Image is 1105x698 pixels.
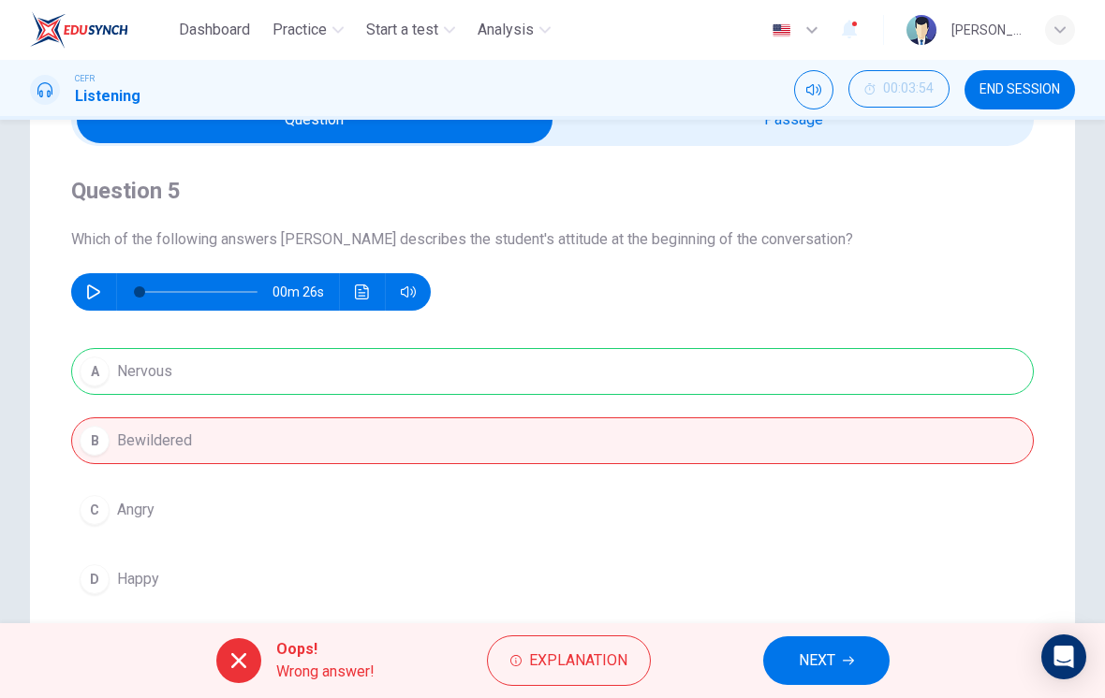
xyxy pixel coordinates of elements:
[529,647,627,674] span: Explanation
[71,176,1034,206] h4: Question 5
[794,70,833,109] div: Mute
[478,19,534,41] span: Analysis
[487,635,651,686] button: Explanation
[75,72,95,85] span: CEFR
[980,82,1060,97] span: END SESSION
[799,647,835,674] span: NEXT
[965,70,1075,109] button: END SESSION
[75,85,140,108] h1: Listening
[906,15,936,45] img: Profile picture
[470,13,558,47] button: Analysis
[273,273,339,311] span: 00m 26s
[951,19,1023,41] div: [PERSON_NAME] [PERSON_NAME] [PERSON_NAME]
[273,19,327,41] span: Practice
[848,70,950,108] button: 00:03:54
[179,19,250,41] span: Dashboard
[265,13,351,47] button: Practice
[770,23,793,37] img: en
[848,70,950,109] div: Hide
[276,638,375,661] span: Oops!
[366,19,438,41] span: Start a test
[1041,634,1086,679] div: Open Intercom Messenger
[30,11,128,49] img: EduSynch logo
[30,11,171,49] a: EduSynch logo
[359,13,463,47] button: Start a test
[763,636,890,685] button: NEXT
[71,228,1034,251] span: Which of the following answers [PERSON_NAME] describes the student's attitude at the beginning of...
[347,273,377,311] button: Click to see the audio transcription
[883,81,934,96] span: 00:03:54
[276,661,375,683] span: Wrong answer!
[171,13,258,47] button: Dashboard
